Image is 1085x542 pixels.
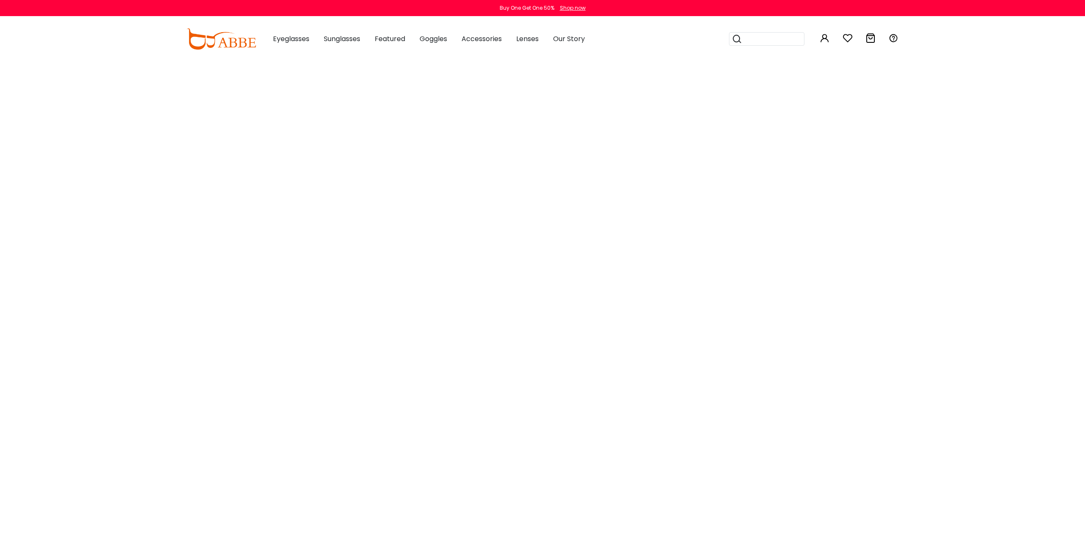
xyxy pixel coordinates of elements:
[186,28,256,50] img: abbeglasses.com
[500,4,554,12] div: Buy One Get One 50%
[273,34,309,44] span: Eyeglasses
[324,34,360,44] span: Sunglasses
[420,34,447,44] span: Goggles
[553,34,585,44] span: Our Story
[556,4,586,11] a: Shop now
[560,4,586,12] div: Shop now
[462,34,502,44] span: Accessories
[375,34,405,44] span: Featured
[516,34,539,44] span: Lenses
